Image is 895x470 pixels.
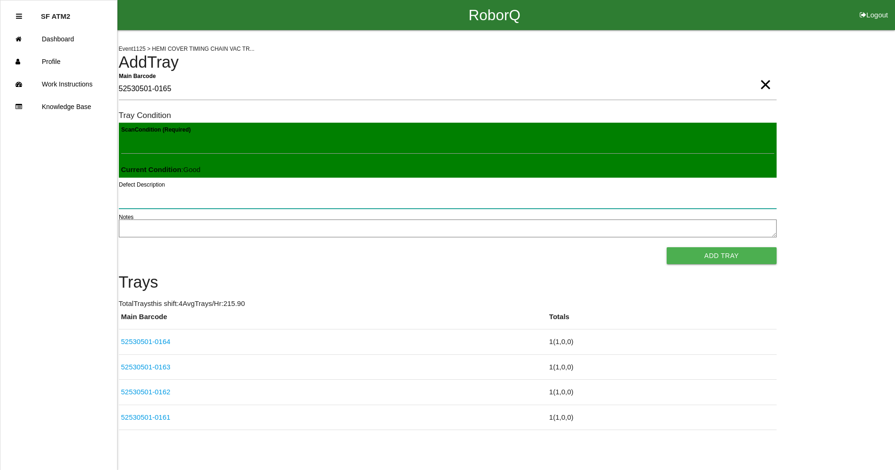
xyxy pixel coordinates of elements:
[16,5,22,28] div: Close
[547,312,777,329] th: Totals
[121,388,171,396] a: 52530501-0162
[547,329,777,355] td: 1 ( 1 , 0 , 0 )
[119,213,133,221] label: Notes
[119,111,777,120] h6: Tray Condition
[119,46,255,52] span: Event 1125 > HEMI COVER TIMING CHAIN VAC TR...
[0,95,117,118] a: Knowledge Base
[121,363,171,371] a: 52530501-0163
[759,66,771,85] span: Clear Input
[119,78,777,100] input: Required
[121,165,201,173] span: : Good
[119,180,165,189] label: Defect Description
[0,28,117,50] a: Dashboard
[119,54,777,71] h4: Add Tray
[119,298,777,309] p: Total Trays this shift: 4 Avg Trays /Hr: 215.90
[547,405,777,430] td: 1 ( 1 , 0 , 0 )
[0,50,117,73] a: Profile
[121,413,171,421] a: 52530501-0161
[119,312,547,329] th: Main Barcode
[547,354,777,380] td: 1 ( 1 , 0 , 0 )
[547,380,777,405] td: 1 ( 1 , 0 , 0 )
[121,126,191,133] b: Scan Condition (Required)
[41,5,70,20] p: SF ATM2
[0,73,117,95] a: Work Instructions
[119,274,777,291] h4: Trays
[121,337,171,345] a: 52530501-0164
[119,72,156,79] b: Main Barcode
[121,165,181,173] b: Current Condition
[667,247,776,264] button: Add Tray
